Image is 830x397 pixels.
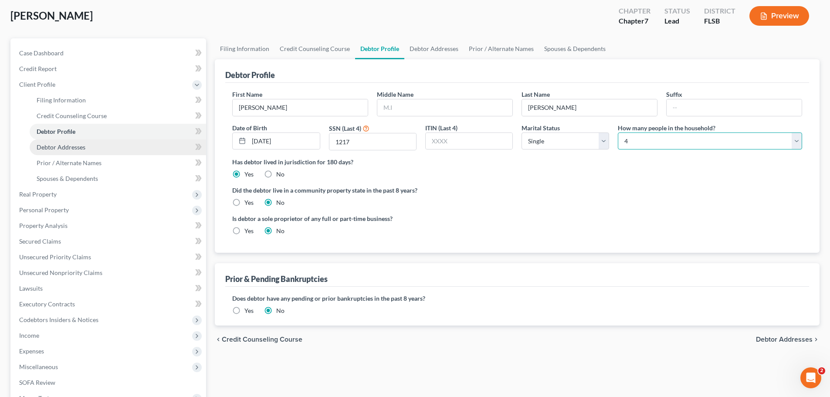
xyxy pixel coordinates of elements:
[19,347,44,355] span: Expenses
[30,92,206,108] a: Filing Information
[244,306,254,315] label: Yes
[619,6,650,16] div: Chapter
[215,336,222,343] i: chevron_left
[19,363,58,370] span: Miscellaneous
[37,112,107,119] span: Credit Counseling Course
[19,49,64,57] span: Case Dashboard
[19,65,57,72] span: Credit Report
[522,90,550,99] label: Last Name
[37,96,86,104] span: Filing Information
[19,206,69,214] span: Personal Property
[274,38,355,59] a: Credit Counseling Course
[232,294,802,303] label: Does debtor have any pending or prior bankruptcies in the past 8 years?
[232,123,267,132] label: Date of Birth
[644,17,648,25] span: 7
[37,128,75,135] span: Debtor Profile
[244,227,254,235] label: Yes
[377,90,413,99] label: Middle Name
[12,234,206,249] a: Secured Claims
[30,124,206,139] a: Debtor Profile
[215,336,302,343] button: chevron_left Credit Counseling Course
[37,159,102,166] span: Prior / Alternate Names
[19,253,91,261] span: Unsecured Priority Claims
[30,108,206,124] a: Credit Counseling Course
[244,198,254,207] label: Yes
[19,81,55,88] span: Client Profile
[276,227,285,235] label: No
[756,336,820,343] button: Debtor Addresses chevron_right
[19,222,68,229] span: Property Analysis
[19,269,102,276] span: Unsecured Nonpriority Claims
[19,379,55,386] span: SOFA Review
[666,90,682,99] label: Suffix
[425,123,457,132] label: ITIN (Last 4)
[522,99,657,116] input: --
[664,16,690,26] div: Lead
[12,296,206,312] a: Executory Contracts
[233,99,368,116] input: --
[12,61,206,77] a: Credit Report
[355,38,404,59] a: Debtor Profile
[232,214,513,223] label: Is debtor a sole proprietor of any full or part-time business?
[426,133,512,149] input: XXXX
[19,238,61,245] span: Secured Claims
[329,133,416,150] input: XXXX
[619,16,650,26] div: Chapter
[813,336,820,343] i: chevron_right
[12,249,206,265] a: Unsecured Priority Claims
[232,186,802,195] label: Did the debtor live in a community property state in the past 8 years?
[30,155,206,171] a: Prior / Alternate Names
[19,316,98,323] span: Codebtors Insiders & Notices
[244,170,254,179] label: Yes
[10,9,93,22] span: [PERSON_NAME]
[12,281,206,296] a: Lawsuits
[249,133,319,149] input: MM/DD/YYYY
[818,367,825,374] span: 2
[276,306,285,315] label: No
[664,6,690,16] div: Status
[667,99,802,116] input: --
[232,90,262,99] label: First Name
[232,157,802,166] label: Has debtor lived in jurisdiction for 180 days?
[12,45,206,61] a: Case Dashboard
[404,38,464,59] a: Debtor Addresses
[800,367,821,388] iframe: Intercom live chat
[37,175,98,182] span: Spouses & Dependents
[215,38,274,59] a: Filing Information
[539,38,611,59] a: Spouses & Dependents
[225,274,328,284] div: Prior & Pending Bankruptcies
[12,375,206,390] a: SOFA Review
[704,16,735,26] div: FLSB
[618,123,715,132] label: How many people in the household?
[30,171,206,187] a: Spouses & Dependents
[19,300,75,308] span: Executory Contracts
[749,6,809,26] button: Preview
[37,143,85,151] span: Debtor Addresses
[30,139,206,155] a: Debtor Addresses
[19,190,57,198] span: Real Property
[276,170,285,179] label: No
[464,38,539,59] a: Prior / Alternate Names
[12,265,206,281] a: Unsecured Nonpriority Claims
[19,332,39,339] span: Income
[756,336,813,343] span: Debtor Addresses
[19,285,43,292] span: Lawsuits
[222,336,302,343] span: Credit Counseling Course
[704,6,735,16] div: District
[12,218,206,234] a: Property Analysis
[276,198,285,207] label: No
[522,123,560,132] label: Marital Status
[225,70,275,80] div: Debtor Profile
[377,99,512,116] input: M.I
[329,124,361,133] label: SSN (Last 4)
